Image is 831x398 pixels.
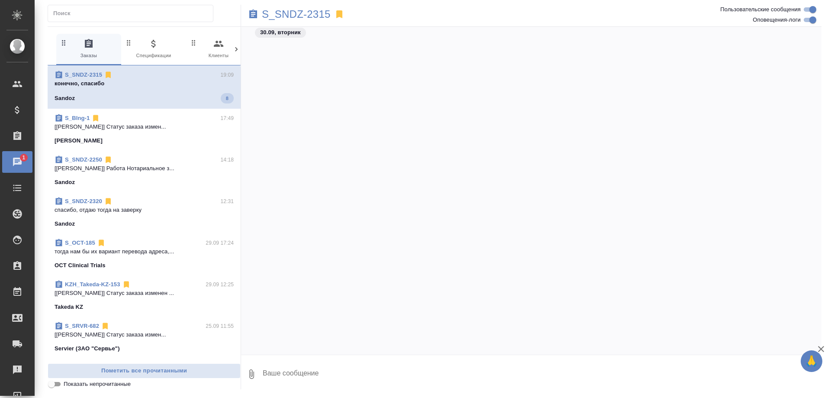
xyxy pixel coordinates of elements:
span: 8 [221,94,234,103]
a: S_OCT-185 [65,239,95,246]
div: KZH_Takeda-KZ-15329.09 12:25[[PERSON_NAME]] Статус заказа изменен ...Takeda KZ [48,275,241,317]
span: Пользовательские сообщения [720,5,801,14]
div: S_OCT-18529.09 17:24тогда нам бы их вариант перевода адреса,...OCT Clinical Trials [48,233,241,275]
a: S_SNDZ-2250 [65,156,102,163]
p: Takeda KZ [55,303,83,311]
svg: Отписаться [104,71,113,79]
a: S_SNDZ-2315 [262,10,331,19]
span: Пометить все прочитанными [52,366,236,376]
span: 1 [17,153,30,162]
div: S_BIng-117:49[[PERSON_NAME]] Статус заказа измен...[PERSON_NAME] [48,109,241,150]
div: S_SNDZ-225014:18[[PERSON_NAME]] Работа Нотариальное з...Sandoz [48,150,241,192]
p: 14:18 [220,155,234,164]
svg: Отписаться [104,197,113,206]
svg: Зажми и перетащи, чтобы поменять порядок вкладок [60,39,68,47]
svg: Отписаться [101,322,110,330]
a: S_SRVR-682 [65,323,99,329]
span: Спецификации [125,39,183,60]
a: S_SNDZ-2315 [65,71,102,78]
p: 30.09, вторник [260,28,301,37]
span: Показать непрочитанные [64,380,131,388]
p: [[PERSON_NAME]] Статус заказа измен... [55,123,234,131]
p: [PERSON_NAME] [55,136,103,145]
span: 🙏 [804,352,819,370]
svg: Отписаться [122,280,131,289]
p: 17:49 [220,114,234,123]
div: S_SNDZ-232012:31спасибо, отдаю тогда на заверкуSandoz [48,192,241,233]
span: Клиенты [190,39,248,60]
a: S_BIng-1 [65,115,90,121]
p: 19:09 [220,71,234,79]
a: KZH_Takeda-KZ-153 [65,281,120,288]
p: [[PERSON_NAME]] Работа Нотариальное з... [55,164,234,173]
svg: Зажми и перетащи, чтобы поменять порядок вкладок [125,39,133,47]
p: 12:31 [220,197,234,206]
div: S_SNDZ-231519:09конечно, спасибоSandoz8 [48,65,241,109]
p: тогда нам бы их вариант перевода адреса,... [55,247,234,256]
svg: Зажми и перетащи, чтобы поменять порядок вкладок [190,39,198,47]
p: 29.09 17:24 [206,239,234,247]
p: конечно, спасибо [55,79,234,88]
p: Sandoz [55,220,75,228]
svg: Отписаться [91,114,100,123]
div: S_SRVR-68225.09 11:55[[PERSON_NAME]] Статус заказа измен...Servier (ЗАО "Сервье") [48,317,241,358]
span: Оповещения-логи [753,16,801,24]
p: [[PERSON_NAME]] Статус заказа изменен ... [55,289,234,298]
p: OCT Clinical Trials [55,261,106,270]
p: 25.09 11:55 [206,322,234,330]
svg: Отписаться [97,239,106,247]
p: Sandoz [55,94,75,103]
button: Пометить все прочитанными [48,363,241,379]
button: 🙏 [801,350,822,372]
p: Sandoz [55,178,75,187]
p: спасибо, отдаю тогда на заверку [55,206,234,214]
span: Заказы [60,39,118,60]
p: [[PERSON_NAME]] Статус заказа измен... [55,330,234,339]
input: Поиск [53,7,213,19]
p: 29.09 12:25 [206,280,234,289]
a: 1 [2,151,32,173]
a: S_SNDZ-2320 [65,198,102,204]
svg: Отписаться [104,155,113,164]
p: Servier (ЗАО "Сервье") [55,344,120,353]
